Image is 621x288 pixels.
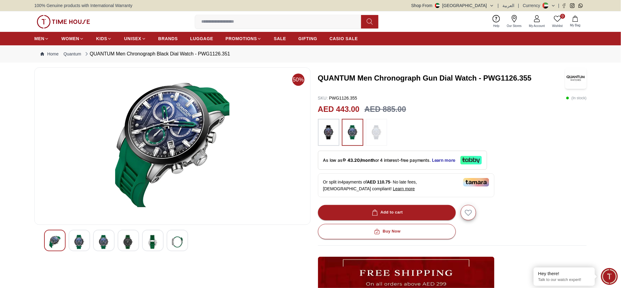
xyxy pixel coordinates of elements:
[318,173,494,197] div: Or split in 4 payments of - No late fees, [DEMOGRAPHIC_DATA] compliant!
[298,36,317,42] span: GIFTING
[435,3,440,8] img: United Arab Emirates
[190,33,214,44] a: LUGGAGE
[34,2,132,9] span: 100% Genuine products with International Warranty
[96,36,107,42] span: KIDS
[538,277,590,282] p: Talk to our watch expert!
[292,74,305,86] span: 50%
[34,33,49,44] a: MEN
[502,2,514,9] button: العربية
[373,228,400,235] div: Buy Now
[318,73,564,83] h3: QUANTUM Men Chronograph Gun Dial Watch - PWG1126.355
[37,15,90,28] img: ...
[274,36,286,42] span: SALE
[371,209,403,216] div: Add to cart
[318,224,456,239] button: Buy Now
[393,186,415,191] span: Learn more
[565,67,587,89] img: QUANTUM Men Chronograph Gun Dial Watch - PWG1126.355
[40,51,59,57] a: Home
[562,3,566,8] a: Facebook
[345,122,360,143] img: ...
[225,33,262,44] a: PROMOTIONS
[123,235,134,249] img: QUANTUM Men Chronograph Black Dial Watch - PWG1126.351
[570,3,575,8] a: Instagram
[503,14,525,29] a: Our Stores
[172,235,183,249] img: QUANTUM Men Chronograph Black Dial Watch - PWG1126.351
[124,33,146,44] a: UNISEX
[491,24,502,28] span: Help
[558,2,559,9] span: |
[318,104,360,115] h2: AED 443.00
[225,36,257,42] span: PROMOTIONS
[158,33,178,44] a: BRANDS
[505,24,524,28] span: Our Stores
[40,73,305,220] img: QUANTUM Men Chronograph Black Dial Watch - PWG1126.351
[318,96,328,100] span: SKU :
[566,14,584,29] button: My Bag
[527,24,547,28] span: My Account
[330,36,358,42] span: CASIO SALE
[318,95,357,101] p: PWG1126.355
[63,51,81,57] a: Quantum
[96,33,112,44] a: KIDS
[523,2,543,9] div: Currency
[568,23,583,28] span: My Bag
[98,235,109,249] img: QUANTUM Men Chronograph Black Dial Watch - PWG1126.351
[578,3,583,8] a: Whatsapp
[158,36,178,42] span: BRANDS
[74,235,85,249] img: QUANTUM Men Chronograph Black Dial Watch - PWG1126.351
[490,14,503,29] a: Help
[34,36,44,42] span: MEN
[365,104,406,115] h3: AED 885.00
[601,268,618,285] div: Chat Widget
[61,36,79,42] span: WOMEN
[369,122,384,143] img: ...
[518,2,519,9] span: |
[318,205,456,220] button: Add to cart
[367,180,390,184] span: AED 110.75
[34,45,587,63] nav: Breadcrumb
[274,33,286,44] a: SALE
[298,33,317,44] a: GIFTING
[190,36,214,42] span: LUGGAGE
[84,50,230,58] div: QUANTUM Men Chronograph Black Dial Watch - PWG1126.351
[498,2,499,9] span: |
[321,122,336,143] img: ...
[560,14,565,19] span: 0
[566,95,587,101] p: ( In stock )
[411,2,494,9] button: Shop From[GEOGRAPHIC_DATA]
[124,36,141,42] span: UNISEX
[550,24,565,28] span: Wishlist
[49,235,60,249] img: QUANTUM Men Chronograph Black Dial Watch - PWG1126.351
[147,235,158,249] img: QUANTUM Men Chronograph Black Dial Watch - PWG1126.351
[61,33,84,44] a: WOMEN
[463,178,489,187] img: Tamara
[549,14,566,29] a: 0Wishlist
[330,33,358,44] a: CASIO SALE
[538,271,590,277] div: Hey there!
